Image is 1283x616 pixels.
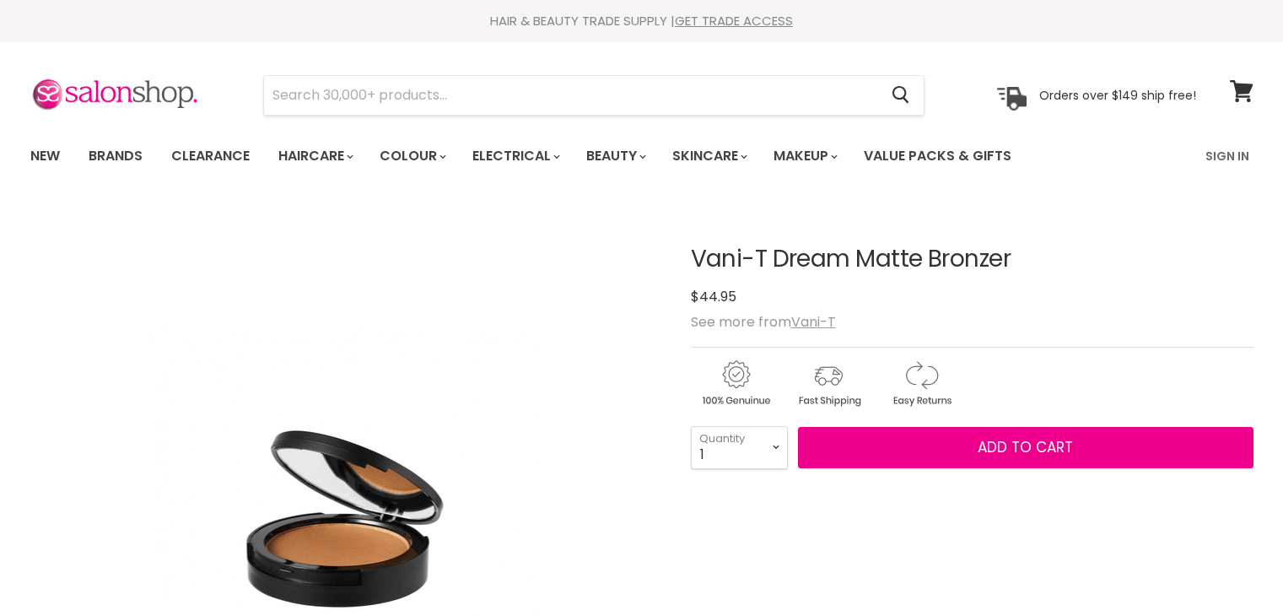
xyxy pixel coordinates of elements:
[660,138,757,174] a: Skincare
[18,138,73,174] a: New
[9,132,1275,181] nav: Main
[266,138,364,174] a: Haircare
[876,358,966,409] img: returns.gif
[851,138,1024,174] a: Value Packs & Gifts
[367,138,456,174] a: Colour
[691,312,836,332] span: See more from
[159,138,262,174] a: Clearance
[76,138,155,174] a: Brands
[798,427,1253,469] button: Add to cart
[691,426,788,468] select: Quantity
[784,358,873,409] img: shipping.gif
[574,138,656,174] a: Beauty
[978,437,1073,457] span: Add to cart
[9,13,1275,30] div: HAIR & BEAUTY TRADE SUPPLY |
[761,138,848,174] a: Makeup
[691,287,736,306] span: $44.95
[264,76,879,115] input: Search
[1199,537,1266,599] iframe: Gorgias live chat messenger
[1195,138,1259,174] a: Sign In
[691,246,1253,273] h1: Vani-T Dream Matte Bronzer
[18,132,1110,181] ul: Main menu
[691,358,780,409] img: genuine.gif
[879,76,924,115] button: Search
[1039,87,1196,102] p: Orders over $149 ship free!
[460,138,570,174] a: Electrical
[675,12,793,30] a: GET TRADE ACCESS
[791,312,836,332] a: Vani-T
[263,75,925,116] form: Product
